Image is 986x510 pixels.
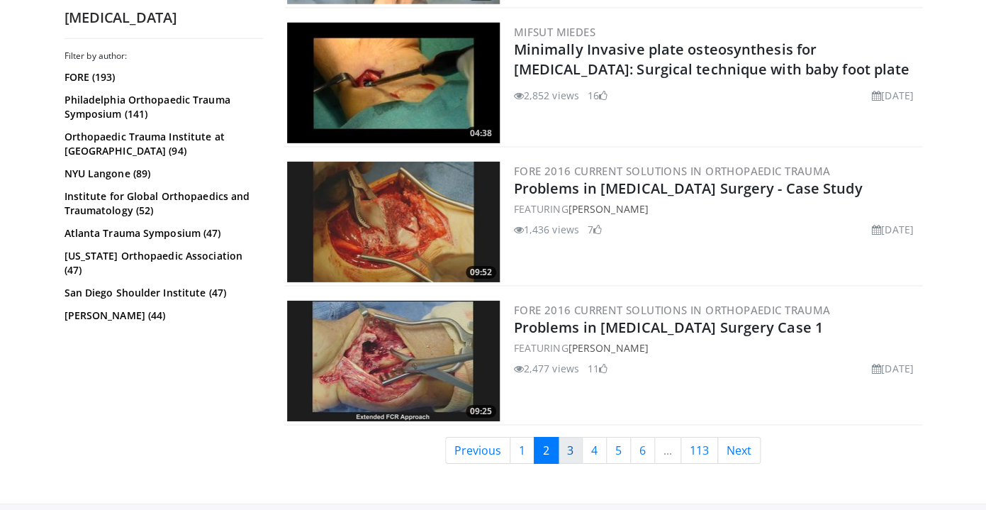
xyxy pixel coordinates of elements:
span: 09:52 [466,266,496,279]
a: Philadelphia Orthopaedic Trauma Symposium (141) [65,93,259,121]
a: 09:25 [287,301,500,421]
h3: Filter by author: [65,50,263,62]
a: Previous [445,437,510,464]
a: [PERSON_NAME] [568,202,648,216]
a: [US_STATE] Orthopaedic Association (47) [65,249,259,277]
a: Next [717,437,761,464]
span: 09:25 [466,405,496,418]
a: FORE 2016 Current Solutions in Orthopaedic Trauma [514,164,831,178]
img: c6a2bdab-8a3d-4d33-bacd-2d7d5eb4cd53.300x170_q85_crop-smart_upscale.jpg [287,301,500,421]
a: [PERSON_NAME] [568,341,648,355]
a: 4 [582,437,607,464]
a: 3 [558,437,583,464]
li: 2,477 views [514,361,579,376]
a: Problems in [MEDICAL_DATA] Surgery Case 1 [514,318,823,337]
a: 04:38 [287,23,500,143]
a: Institute for Global Orthopaedics and Traumatology (52) [65,189,259,218]
li: 1,436 views [514,222,579,237]
a: [PERSON_NAME] (44) [65,309,259,323]
a: San Diego Shoulder Institute (47) [65,286,259,300]
a: Minimally Invasive plate osteosynthesis for [MEDICAL_DATA]: Surgical technique with baby foot plate [514,40,910,79]
span: 04:38 [466,127,496,140]
li: [DATE] [872,88,914,103]
img: 01c1d374-694f-48cd-a84c-beaf2a2c0122.300x170_q85_crop-smart_upscale.jpg [287,162,500,282]
a: 6 [630,437,655,464]
a: Atlanta Trauma Symposium (47) [65,226,259,240]
a: Problems in [MEDICAL_DATA] Surgery - Case Study [514,179,863,198]
li: [DATE] [872,222,914,237]
a: 1 [510,437,534,464]
li: 7 [588,222,602,237]
div: FEATURING [514,340,919,355]
a: FORE (193) [65,70,259,84]
a: 5 [606,437,631,464]
a: 09:52 [287,162,500,282]
div: FEATURING [514,201,919,216]
a: Orthopaedic Trauma Institute at [GEOGRAPHIC_DATA] (94) [65,130,259,158]
nav: Search results pages [284,437,922,464]
h2: [MEDICAL_DATA] [65,9,263,27]
li: 16 [588,88,607,103]
a: 2 [534,437,559,464]
img: 45e0929b-ddcc-4af4-bb7e-2cb723a37d56.300x170_q85_crop-smart_upscale.jpg [287,23,500,143]
a: FORE 2016 Current Solutions in Orthopaedic Trauma [514,303,831,317]
a: NYU Langone (89) [65,167,259,181]
li: 2,852 views [514,88,579,103]
a: mifsut miedes [514,25,595,39]
li: [DATE] [872,361,914,376]
li: 11 [588,361,607,376]
a: 113 [680,437,718,464]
